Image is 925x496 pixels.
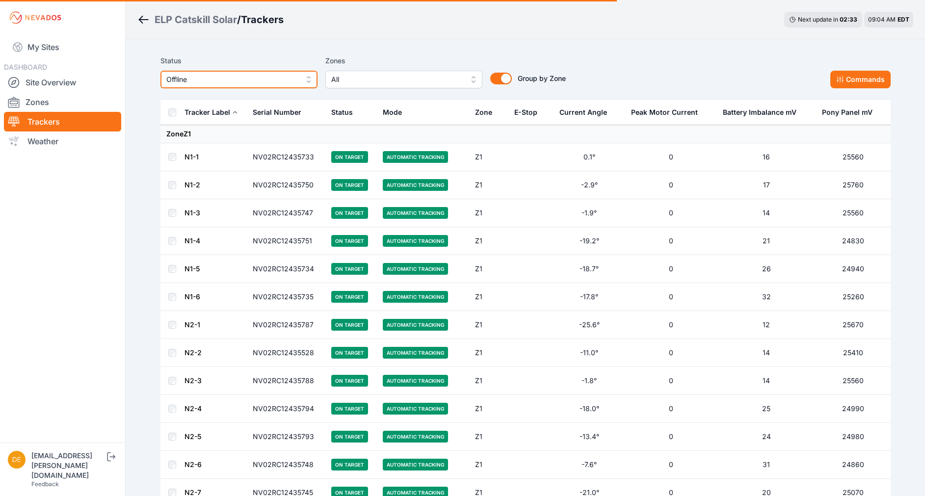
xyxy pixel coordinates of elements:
span: EDT [898,16,909,23]
td: NV02RC12435747 [247,199,325,227]
td: 24980 [816,423,891,451]
td: 0 [625,283,717,311]
td: NV02RC12435528 [247,339,325,367]
a: Weather [4,131,121,151]
span: DASHBOARD [4,63,47,71]
h3: Trackers [241,13,284,26]
td: 24 [717,423,816,451]
td: 0 [625,395,717,423]
td: -18.0° [554,395,625,423]
td: 25560 [816,199,891,227]
td: Z1 [469,339,508,367]
td: 24830 [816,227,891,255]
td: 16 [717,143,816,171]
td: NV02RC12435793 [247,423,325,451]
td: 14 [717,199,816,227]
div: Serial Number [253,107,301,117]
span: Automatic Tracking [383,347,448,359]
td: 0 [625,367,717,395]
span: Automatic Tracking [383,263,448,275]
td: 0 [625,423,717,451]
button: Battery Imbalance mV [723,101,804,124]
span: On Target [331,235,368,247]
a: N2-1 [185,320,200,329]
td: NV02RC12435788 [247,367,325,395]
td: 12 [717,311,816,339]
td: Z1 [469,143,508,171]
td: Z1 [469,367,508,395]
td: -25.6° [554,311,625,339]
td: Z1 [469,311,508,339]
td: 24940 [816,255,891,283]
td: -19.2° [554,227,625,255]
img: Nevados [8,10,63,26]
span: On Target [331,207,368,219]
span: On Target [331,319,368,331]
a: Zones [4,92,121,112]
div: 02 : 33 [840,16,857,24]
span: Automatic Tracking [383,459,448,470]
td: 31 [717,451,816,479]
span: Automatic Tracking [383,291,448,303]
button: Offline [160,71,317,88]
td: -13.4° [554,423,625,451]
span: 09:04 AM [868,16,896,23]
span: Automatic Tracking [383,431,448,443]
span: Automatic Tracking [383,207,448,219]
a: Feedback [31,480,59,488]
button: Pony Panel mV [822,101,880,124]
td: 25 [717,395,816,423]
a: N1-4 [185,236,200,245]
span: / [237,13,241,26]
span: On Target [331,179,368,191]
td: 0 [625,451,717,479]
label: Zones [325,55,482,67]
a: N1-5 [185,264,200,273]
div: [EMAIL_ADDRESS][PERSON_NAME][DOMAIN_NAME] [31,451,105,480]
span: On Target [331,403,368,415]
span: On Target [331,459,368,470]
button: Status [331,101,361,124]
td: 25560 [816,367,891,395]
td: Z1 [469,395,508,423]
div: Peak Motor Current [631,107,698,117]
span: On Target [331,431,368,443]
td: NV02RC12435750 [247,171,325,199]
div: E-Stop [514,107,537,117]
div: Tracker Label [185,107,230,117]
a: N2-5 [185,432,201,441]
a: N2-2 [185,348,202,357]
td: NV02RC12435751 [247,227,325,255]
td: 0 [625,255,717,283]
td: Z1 [469,423,508,451]
a: N1-1 [185,153,199,161]
a: My Sites [4,35,121,59]
td: NV02RC12435735 [247,283,325,311]
td: Zone Z1 [160,125,891,143]
div: Zone [475,107,492,117]
span: Automatic Tracking [383,375,448,387]
td: 0 [625,143,717,171]
td: 21 [717,227,816,255]
td: 0 [625,339,717,367]
a: Site Overview [4,73,121,92]
td: Z1 [469,283,508,311]
td: 0 [625,227,717,255]
div: Status [331,107,353,117]
span: Offline [166,74,298,85]
td: 25670 [816,311,891,339]
button: E-Stop [514,101,545,124]
span: On Target [331,375,368,387]
div: Current Angle [559,107,607,117]
label: Status [160,55,317,67]
a: N2-3 [185,376,202,385]
div: Pony Panel mV [822,107,872,117]
td: -1.9° [554,199,625,227]
div: ELP Catskill Solar [155,13,237,26]
td: 17 [717,171,816,199]
div: Mode [383,107,402,117]
td: 25410 [816,339,891,367]
td: 32 [717,283,816,311]
td: -17.8° [554,283,625,311]
span: Next update in [798,16,838,23]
